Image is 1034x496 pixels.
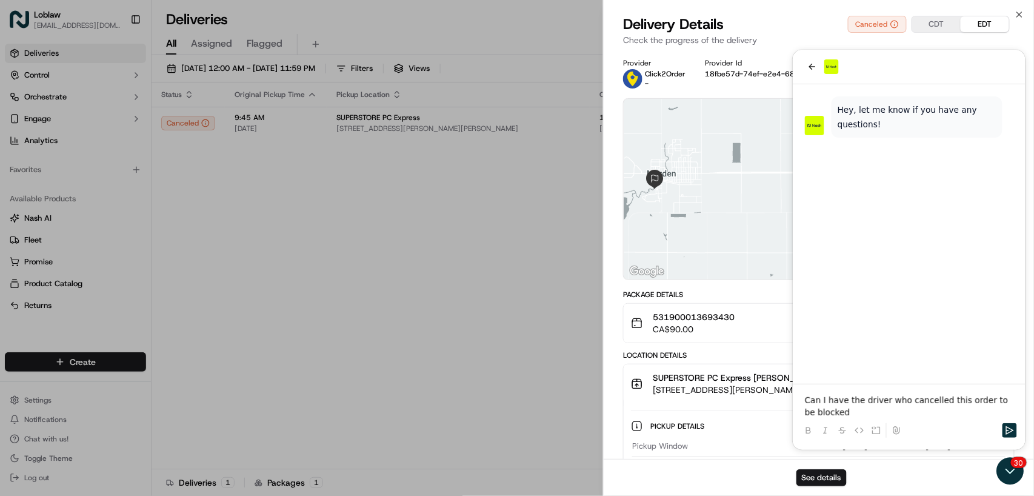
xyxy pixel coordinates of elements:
span: CA$90.00 [653,323,735,335]
button: Map camera controls [984,241,1008,265]
button: Keyboard shortcuts [805,271,857,280]
div: 14.9 km [966,69,995,79]
img: Google [627,264,667,280]
div: Distance [966,58,995,68]
span: [STREET_ADDRESS][PERSON_NAME][PERSON_NAME] [653,384,869,396]
button: Hidden (2) [941,418,1007,434]
div: Provider Id [705,58,837,68]
button: EDT [961,16,1009,32]
span: SUPERSTORE PC Express [PERSON_NAME] [653,372,822,384]
span: Hidden ( 2 ) [946,421,985,432]
span: 9:45 AM [959,372,992,384]
a: Open this area in Google Maps (opens a new window) [627,264,667,280]
button: Open customer support [2,2,29,29]
p: Click2Order [645,69,685,79]
img: Nash [12,66,32,85]
button: Send [210,374,224,388]
button: 18fbe57d-74ef-e2e4-684e-be1fdd6b3aa3 [705,69,837,79]
a: Report a map error [962,272,1010,278]
div: Hey, let me know if you have any questions! [45,53,204,82]
span: Pickup Details [650,421,707,431]
button: See details [796,469,847,486]
div: Price [915,58,946,68]
img: Go home [32,10,46,24]
span: Pickup Window [632,441,688,452]
div: Package Details [623,290,1015,300]
div: [DATE] 9:45 AM EDT - [DATE] 10:30 AM EDT [693,441,1006,452]
span: Delivery Details [623,15,724,34]
button: back [12,10,27,24]
a: Terms (opens in new tab) [938,272,955,278]
p: Can I have the driver who cancelled this order to be blocked [12,344,221,369]
button: CDT [912,16,961,32]
button: Canceled [848,16,907,33]
div: Dropoff ETA [856,58,896,68]
p: Check the progress of the delivery [623,34,1015,46]
span: Map data ©2025 Google [864,272,930,278]
div: Location Details [623,350,1015,360]
div: CA$0.00 [915,69,946,79]
img: profile_click2order_cartwheel.png [623,69,642,89]
span: - [645,79,649,89]
div: - [856,69,896,79]
button: SUPERSTORE PC Express [PERSON_NAME][STREET_ADDRESS][PERSON_NAME][PERSON_NAME]9:45 AM[DATE] [624,364,1014,403]
span: 531900013693430 [653,311,735,323]
span: [DATE] [959,384,992,396]
div: Provider [623,58,685,68]
button: 531900013693430CA$90.00 [624,304,1014,343]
